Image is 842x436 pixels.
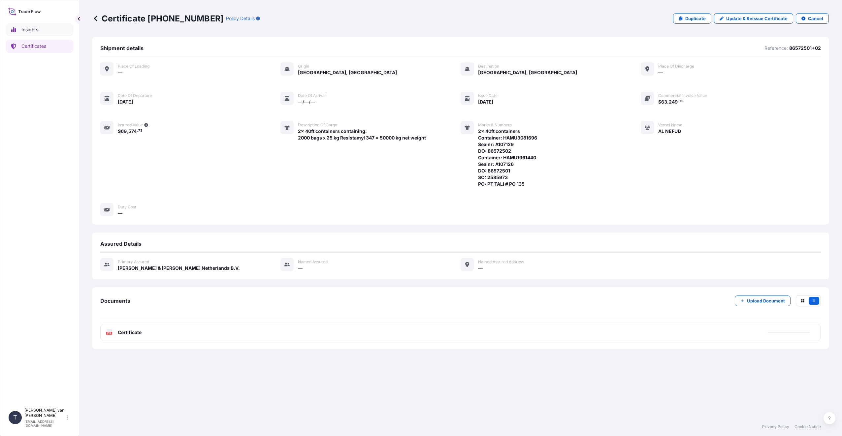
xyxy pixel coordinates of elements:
[118,64,149,69] span: Place of Loading
[24,420,65,427] p: [EMAIL_ADDRESS][DOMAIN_NAME]
[118,259,149,265] span: Primary assured
[118,69,122,76] span: —
[658,122,682,128] span: Vessel Name
[298,259,328,265] span: Named Assured
[24,408,65,418] p: [PERSON_NAME] van [PERSON_NAME]
[21,26,38,33] p: Insights
[6,23,74,36] a: Insights
[661,100,667,104] span: 63
[685,15,706,22] p: Duplicate
[796,13,829,24] button: Cancel
[726,15,788,22] p: Update & Reissue Certificate
[673,13,711,24] a: Duplicate
[100,45,144,51] span: Shipment details
[747,297,785,304] p: Upload Document
[298,122,337,128] span: Description of cargo
[478,122,512,128] span: Marks & Numbers
[137,130,138,132] span: .
[118,265,240,271] span: [PERSON_NAME] & [PERSON_NAME] Netherlands B.V.
[118,122,143,128] span: Insured Value
[118,93,152,98] span: Date of departure
[658,69,663,76] span: —
[92,13,223,24] p: Certificate [PHONE_NUMBER]
[658,64,694,69] span: Place of discharge
[118,204,136,210] span: Duty Cost
[478,69,577,76] span: [GEOGRAPHIC_DATA], [GEOGRAPHIC_DATA]
[794,424,821,429] a: Cookie Notice
[667,100,669,104] span: ,
[298,93,326,98] span: Date of arrival
[658,128,681,135] span: AL NEFUD
[678,100,679,103] span: .
[762,424,789,429] a: Privacy Policy
[669,100,678,104] span: 249
[100,297,130,304] span: Documents
[100,240,142,247] span: Assured Details
[478,265,483,271] span: —
[127,129,128,134] span: ,
[6,40,74,53] a: Certificates
[226,15,255,22] p: Policy Details
[118,329,142,336] span: Certificate
[298,128,426,141] span: 2x 40ft containers containing: 2000 bags x 25 kg Resistamyl 347 = 50000 kg net weight
[298,69,397,76] span: [GEOGRAPHIC_DATA], [GEOGRAPHIC_DATA]
[107,332,112,334] text: PDF
[679,100,683,103] span: 75
[121,129,127,134] span: 69
[13,414,17,421] span: T
[298,64,309,69] span: Origin
[714,13,793,24] a: Update & Reissue Certificate
[658,100,661,104] span: $
[298,265,303,271] span: —
[478,128,537,187] span: 2x 40ft containers Container: HAMU3081696 Sealnr: A107129 DO: 86572502 Container: HAMU1961440 Sea...
[789,45,821,51] p: 86572501+02
[478,64,499,69] span: Destination
[478,259,524,265] span: Named Assured Address
[118,210,122,217] span: —
[478,99,493,105] span: [DATE]
[735,296,791,306] button: Upload Document
[138,130,142,132] span: 73
[764,45,788,51] p: Reference:
[128,129,137,134] span: 574
[118,99,133,105] span: [DATE]
[808,15,823,22] p: Cancel
[118,129,121,134] span: $
[21,43,46,49] p: Certificates
[478,93,498,98] span: Issue Date
[298,99,315,105] span: —/—/—
[658,93,707,98] span: Commercial Invoice Value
